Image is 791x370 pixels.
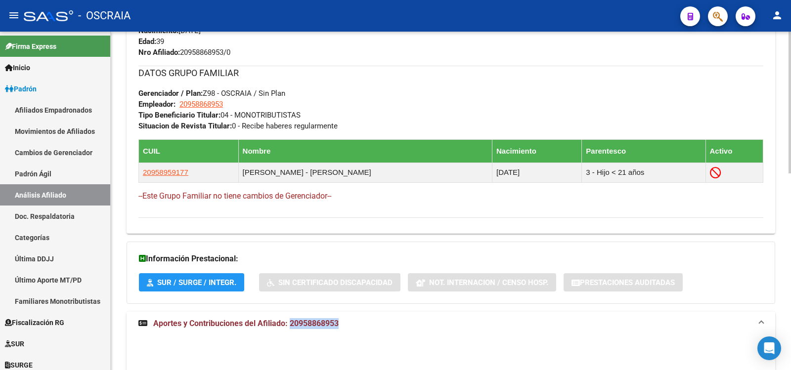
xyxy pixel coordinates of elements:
[157,278,236,287] span: SUR / SURGE / INTEGR.
[757,336,781,360] div: Open Intercom Messenger
[138,122,232,130] strong: Situacion de Revista Titular:
[179,100,223,109] span: 20958868953
[138,191,763,202] h4: --Este Grupo Familiar no tiene cambios de Gerenciador--
[259,273,400,291] button: Sin Certificado Discapacidad
[138,26,201,35] span: [DATE]
[582,163,705,182] td: 3 - Hijo < 21 años
[492,163,581,182] td: [DATE]
[5,41,56,52] span: Firma Express
[138,26,178,35] strong: Nacimiento:
[138,122,338,130] span: 0 - Recibe haberes regularmente
[564,273,683,291] button: Prestaciones Auditadas
[138,37,164,46] span: 39
[138,111,220,120] strong: Tipo Beneficiario Titular:
[138,89,203,98] strong: Gerenciador / Plan:
[138,100,176,109] strong: Empleador:
[138,48,230,57] span: 20958868953/0
[78,5,131,27] span: - OSCRAIA
[5,83,37,94] span: Padrón
[143,168,188,176] span: 20958959177
[153,319,339,328] span: Aportes y Contribuciones del Afiliado: 20958868953
[139,252,763,266] h3: Información Prestacional:
[138,48,180,57] strong: Nro Afiliado:
[771,9,783,21] mat-icon: person
[139,273,244,291] button: SUR / SURGE / INTEGR.
[5,338,24,349] span: SUR
[238,163,492,182] td: [PERSON_NAME] - [PERSON_NAME]
[492,139,581,163] th: Nacimiento
[408,273,556,291] button: Not. Internacion / Censo Hosp.
[139,139,239,163] th: CUIL
[429,278,548,287] span: Not. Internacion / Censo Hosp.
[5,62,30,73] span: Inicio
[238,139,492,163] th: Nombre
[127,312,775,335] mat-expansion-panel-header: Aportes y Contribuciones del Afiliado: 20958868953
[705,139,763,163] th: Activo
[5,317,64,328] span: Fiscalización RG
[8,9,20,21] mat-icon: menu
[582,139,705,163] th: Parentesco
[138,37,156,46] strong: Edad:
[138,89,285,98] span: Z98 - OSCRAIA / Sin Plan
[138,111,301,120] span: 04 - MONOTRIBUTISTAS
[138,66,763,80] h3: DATOS GRUPO FAMILIAR
[278,278,393,287] span: Sin Certificado Discapacidad
[580,278,675,287] span: Prestaciones Auditadas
